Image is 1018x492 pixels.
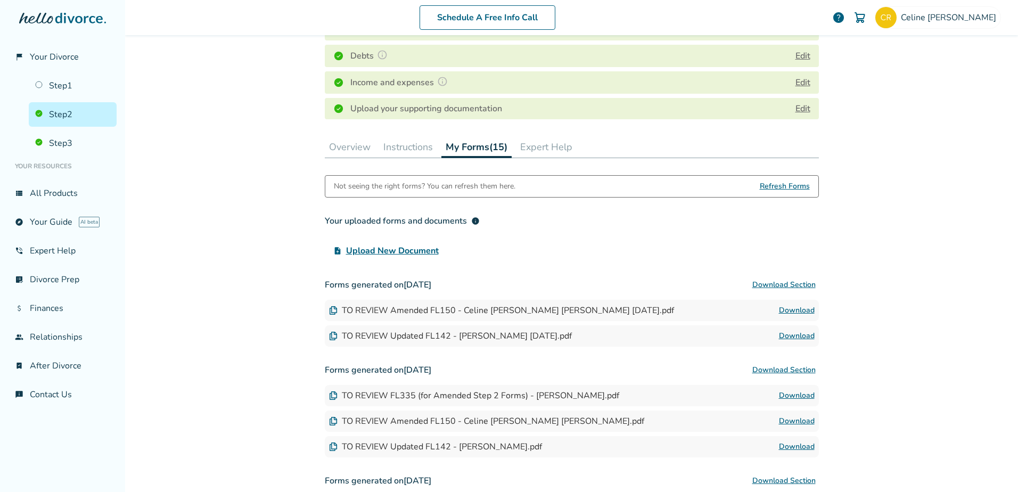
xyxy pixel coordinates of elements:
[779,415,815,428] a: Download
[15,247,23,255] span: phone_in_talk
[29,102,117,127] a: Step2
[749,359,819,381] button: Download Section
[15,362,23,370] span: bookmark_check
[329,332,338,340] img: Document
[325,470,819,491] h3: Forms generated on [DATE]
[325,215,480,227] div: Your uploaded forms and documents
[779,440,815,453] a: Download
[29,73,117,98] a: Step1
[779,330,815,342] a: Download
[329,415,644,427] div: TO REVIEW Amended FL150 - Celine [PERSON_NAME] [PERSON_NAME].pdf
[329,306,338,315] img: Document
[9,354,117,378] a: bookmark_checkAfter Divorce
[875,7,897,28] img: celinekoroberson@gmail.com
[441,136,512,158] button: My Forms(15)
[15,53,23,61] span: flag_2
[333,77,344,88] img: Completed
[329,391,338,400] img: Document
[15,189,23,198] span: view_list
[9,267,117,292] a: list_alt_checkDivorce Prep
[795,50,810,62] button: Edit
[9,45,117,69] a: flag_2Your Divorce
[901,12,1000,23] span: Celine [PERSON_NAME]
[379,136,437,158] button: Instructions
[516,136,577,158] button: Expert Help
[333,247,342,255] span: upload_file
[333,51,344,61] img: Completed
[15,304,23,313] span: attach_money
[350,76,451,89] h4: Income and expenses
[79,217,100,227] span: AI beta
[853,11,866,24] img: Cart
[9,239,117,263] a: phone_in_talkExpert Help
[9,296,117,321] a: attach_moneyFinances
[760,176,810,197] span: Refresh Forms
[15,218,23,226] span: explore
[779,389,815,402] a: Download
[329,417,338,425] img: Document
[795,76,810,89] button: Edit
[325,274,819,296] h3: Forms generated on [DATE]
[15,390,23,399] span: chat_info
[15,333,23,341] span: group
[333,103,344,114] img: Completed
[15,275,23,284] span: list_alt_check
[334,176,515,197] div: Not seeing the right forms? You can refresh them here.
[325,359,819,381] h3: Forms generated on [DATE]
[471,217,480,225] span: info
[749,274,819,296] button: Download Section
[437,76,448,87] img: Question Mark
[795,103,810,114] a: Edit
[346,244,439,257] span: Upload New Document
[779,304,815,317] a: Download
[832,11,845,24] a: help
[325,136,375,158] button: Overview
[9,382,117,407] a: chat_infoContact Us
[377,50,388,60] img: Question Mark
[30,51,79,63] span: Your Divorce
[749,470,819,491] button: Download Section
[329,390,619,401] div: TO REVIEW FL335 (for Amended Step 2 Forms) - [PERSON_NAME].pdf
[350,49,391,63] h4: Debts
[9,210,117,234] a: exploreYour GuideAI beta
[9,155,117,177] li: Your Resources
[329,442,338,451] img: Document
[29,131,117,155] a: Step3
[9,325,117,349] a: groupRelationships
[350,102,502,115] h4: Upload your supporting documentation
[329,441,542,453] div: TO REVIEW Updated FL142 - [PERSON_NAME].pdf
[420,5,555,30] a: Schedule A Free Info Call
[965,441,1018,492] iframe: Chat Widget
[9,181,117,206] a: view_listAll Products
[329,330,572,342] div: TO REVIEW Updated FL142 - [PERSON_NAME] [DATE].pdf
[329,305,674,316] div: TO REVIEW Amended FL150 - Celine [PERSON_NAME] [PERSON_NAME] [DATE].pdf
